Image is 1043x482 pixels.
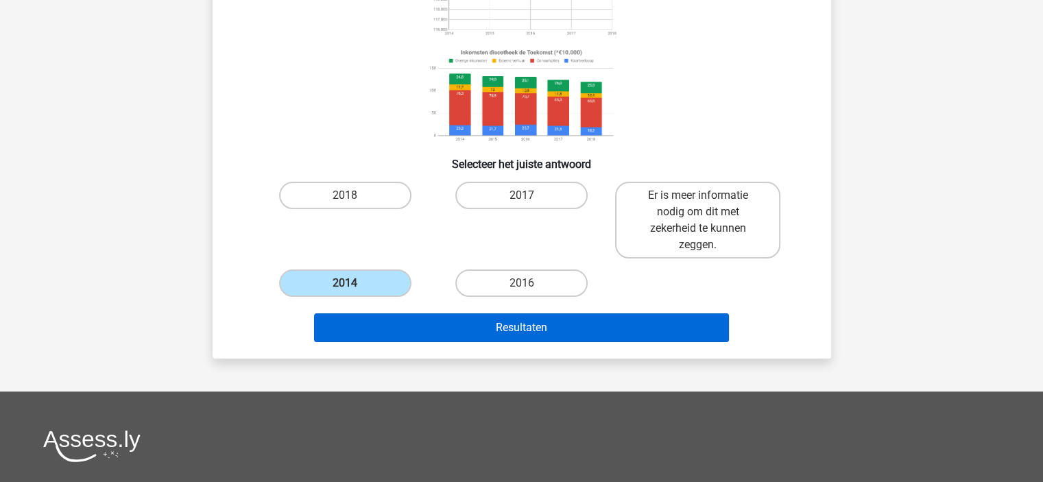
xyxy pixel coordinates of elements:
label: 2018 [279,182,411,209]
img: Assessly logo [43,430,141,462]
label: Er is meer informatie nodig om dit met zekerheid te kunnen zeggen. [615,182,780,258]
label: 2016 [455,269,588,297]
h6: Selecteer het juiste antwoord [235,147,809,171]
label: 2014 [279,269,411,297]
label: 2017 [455,182,588,209]
button: Resultaten [314,313,729,342]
